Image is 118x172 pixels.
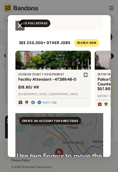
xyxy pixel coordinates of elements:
[42,101,57,105] div: Part-time
[18,77,82,82] div: Facility Attendant - 4738648-0
[22,22,48,25] div: See Full Details
[15,37,70,49] div: See 250,000+ other jobs
[77,41,96,44] div: Search Now
[18,92,88,96] div: [GEOGRAPHIC_DATA] · [GEOGRAPHIC_DATA]
[22,119,78,122] div: Create an account for directions
[18,72,82,76] div: Loudoun County Government
[15,51,91,107] a: Loudoun County GovernmentFacility Attendant - 4738648-0$18.80/ hr[GEOGRAPHIC_DATA] ·[GEOGRAPHIC_D...
[18,85,39,90] div: $ 18.80 / hr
